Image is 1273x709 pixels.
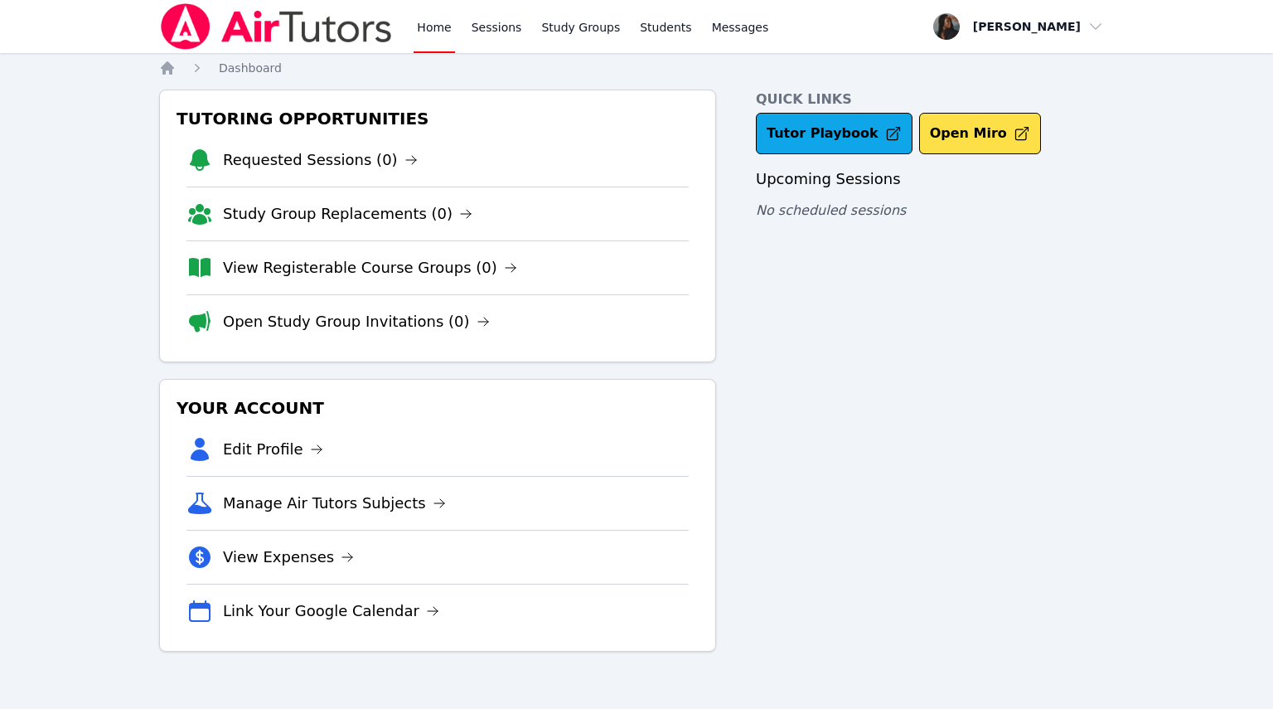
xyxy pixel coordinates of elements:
[223,546,354,569] a: View Expenses
[173,393,702,423] h3: Your Account
[173,104,702,134] h3: Tutoring Opportunities
[712,19,769,36] span: Messages
[219,60,282,76] a: Dashboard
[756,202,906,218] span: No scheduled sessions
[223,492,446,515] a: Manage Air Tutors Subjects
[756,113,912,154] a: Tutor Playbook
[223,600,439,623] a: Link Your Google Calendar
[223,148,418,172] a: Requested Sessions (0)
[159,3,394,50] img: Air Tutors
[219,61,282,75] span: Dashboard
[223,256,517,279] a: View Registerable Course Groups (0)
[223,438,323,461] a: Edit Profile
[919,113,1041,154] button: Open Miro
[756,90,1114,109] h4: Quick Links
[756,168,1114,191] h3: Upcoming Sessions
[159,60,1114,76] nav: Breadcrumb
[223,202,472,226] a: Study Group Replacements (0)
[223,310,490,333] a: Open Study Group Invitations (0)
